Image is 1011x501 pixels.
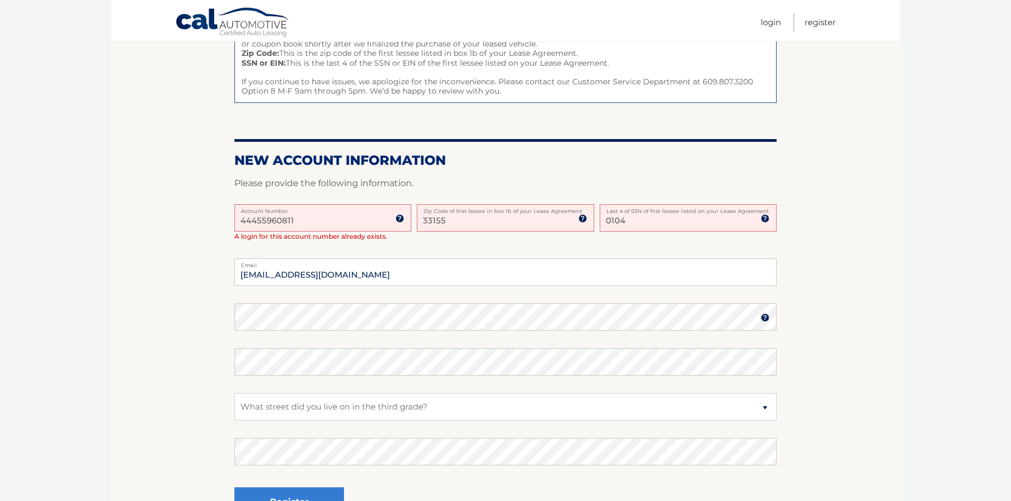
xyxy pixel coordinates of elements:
label: Account Number [234,204,411,213]
img: tooltip.svg [761,214,769,223]
img: tooltip.svg [578,214,587,223]
h2: New Account Information [234,152,777,169]
a: Register [805,13,836,31]
label: Email [234,258,777,267]
span: Some things to keep in mind when creating your profile. This is an 11 digit number starting with ... [234,4,777,103]
input: SSN or EIN (last 4 digits only) [600,204,777,232]
img: tooltip.svg [395,214,404,223]
label: Last 4 of SSN of first lessee listed on your Lease Agreement [600,204,777,213]
input: Account Number [234,204,411,232]
span: A login for this account number already exists. [234,232,387,240]
a: Cal Automotive [175,7,290,39]
input: Zip Code [417,204,594,232]
p: Please provide the following information. [234,176,777,191]
strong: SSN or EIN: [242,58,286,68]
strong: Zip Code: [242,48,279,58]
a: Login [761,13,781,31]
img: tooltip.svg [761,313,769,322]
label: Zip Code of first lessee in box 1b of your Lease Agreement [417,204,594,213]
input: Email [234,258,777,286]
